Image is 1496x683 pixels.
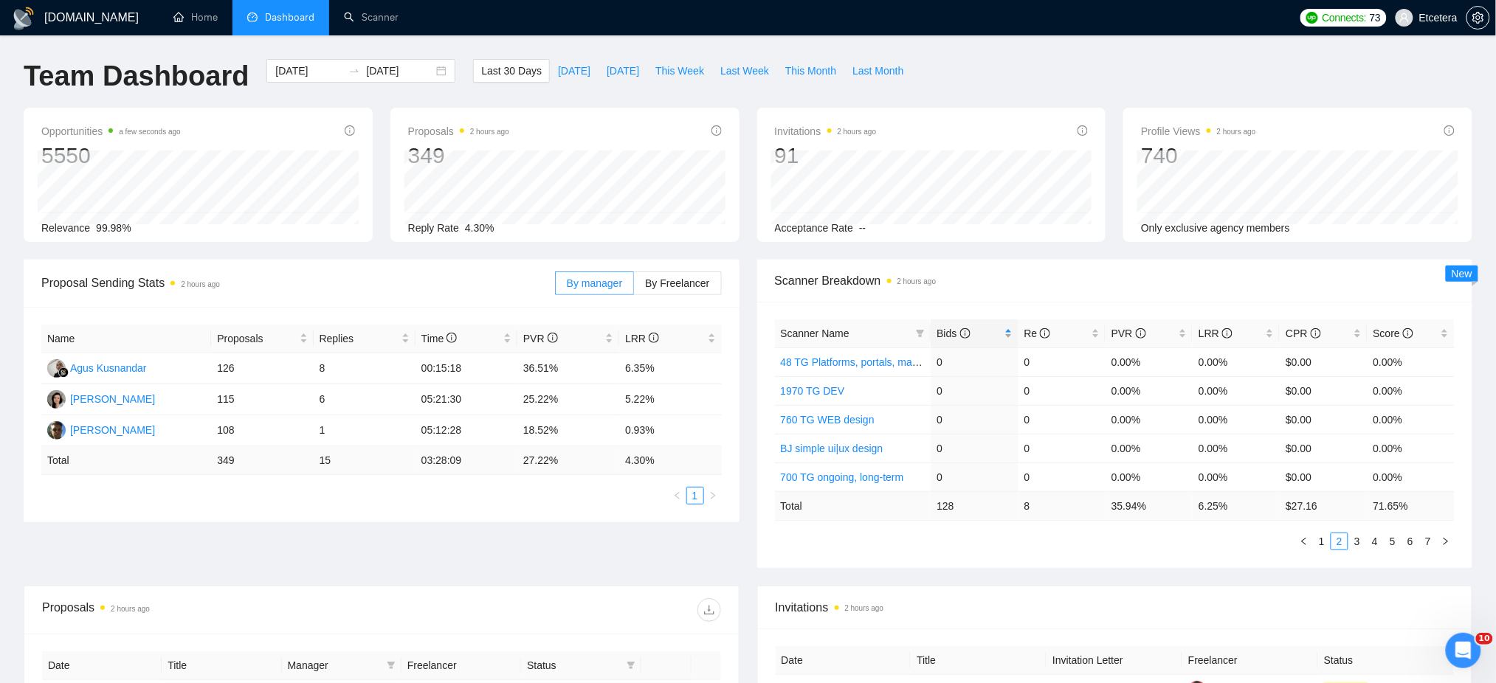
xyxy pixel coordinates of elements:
[211,415,313,446] td: 108
[211,446,313,475] td: 349
[517,384,619,415] td: 25.22%
[913,322,928,344] span: filter
[1217,128,1256,136] time: 2 hours ago
[669,487,686,505] button: left
[937,327,970,339] span: Bids
[1466,12,1490,24] a: setting
[1368,491,1455,520] td: 71.65 %
[47,359,66,378] img: AK
[775,271,1455,290] span: Scanner Breakdown
[465,222,494,234] span: 4.30%
[775,491,931,520] td: Total
[776,646,911,675] th: Date
[673,491,682,500] span: left
[1323,10,1367,26] span: Connects:
[1368,434,1455,462] td: 0.00%
[348,65,360,77] span: to
[345,125,355,136] span: info-circle
[173,11,218,24] a: homeHome
[1437,533,1455,550] button: right
[1193,462,1280,491] td: 0.00%
[47,392,155,404] a: TT[PERSON_NAME]
[697,598,721,622] button: download
[781,443,883,454] a: BJ simple ui|ux design
[1286,327,1320,339] span: CPR
[698,604,720,616] span: download
[211,384,313,415] td: 115
[619,384,721,415] td: 5.22%
[12,7,35,30] img: logo
[1331,533,1348,549] a: 2
[931,491,1018,520] td: 128
[1018,376,1106,405] td: 0
[1280,376,1367,405] td: $0.00
[781,471,904,483] a: 700 TG ongoing, long-term
[41,122,181,140] span: Opportunities
[1193,491,1280,520] td: 6.25 %
[1318,646,1454,675] th: Status
[1403,328,1413,339] span: info-circle
[314,384,416,415] td: 6
[58,367,69,378] img: gigradar-bm.png
[781,327,849,339] span: Scanner Name
[1368,347,1455,376] td: 0.00%
[1368,462,1455,491] td: 0.00%
[655,63,704,79] span: This Week
[320,330,399,347] span: Replies
[70,360,147,376] div: Agus Kusnandar
[619,446,721,475] td: 4.30 %
[1452,268,1472,280] span: New
[47,361,147,373] a: AKAgus Kusnandar
[709,491,717,500] span: right
[1444,125,1455,136] span: info-circle
[517,353,619,384] td: 36.51%
[1384,533,1402,550] li: 5
[1295,533,1313,550] li: Previous Page
[1300,537,1309,546] span: left
[1018,405,1106,434] td: 0
[1402,533,1419,549] a: 6
[527,657,620,673] span: Status
[162,651,281,680] th: Title
[288,657,381,673] span: Manager
[1193,434,1280,462] td: 0.00%
[931,462,1018,491] td: 0
[47,423,155,435] a: AP[PERSON_NAME]
[704,487,722,505] button: right
[366,63,433,79] input: End date
[1295,533,1313,550] button: left
[1306,12,1318,24] img: upwork-logo.png
[686,487,704,505] li: 1
[1476,633,1493,645] span: 10
[669,487,686,505] li: Previous Page
[720,63,769,79] span: Last Week
[1368,376,1455,405] td: 0.00%
[1078,125,1088,136] span: info-circle
[776,598,1455,617] span: Invitations
[931,405,1018,434] td: 0
[1193,347,1280,376] td: 0.00%
[558,63,590,79] span: [DATE]
[47,390,66,409] img: TT
[931,347,1018,376] td: 0
[625,333,659,344] span: LRR
[1193,376,1280,405] td: 0.00%
[1466,6,1490,30] button: setting
[344,11,399,24] a: searchScanner
[1280,405,1367,434] td: $0.00
[181,280,220,288] time: 2 hours ago
[1106,491,1193,520] td: 35.94 %
[1441,537,1450,546] span: right
[1420,533,1436,549] a: 7
[111,605,150,613] time: 2 hours ago
[408,222,459,234] span: Reply Rate
[41,325,211,353] th: Name
[1141,122,1256,140] span: Profile Views
[282,651,401,680] th: Manager
[1373,327,1413,339] span: Score
[1280,347,1367,376] td: $0.00
[314,415,416,446] td: 1
[1141,142,1256,170] div: 740
[211,353,313,384] td: 126
[275,63,342,79] input: Start date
